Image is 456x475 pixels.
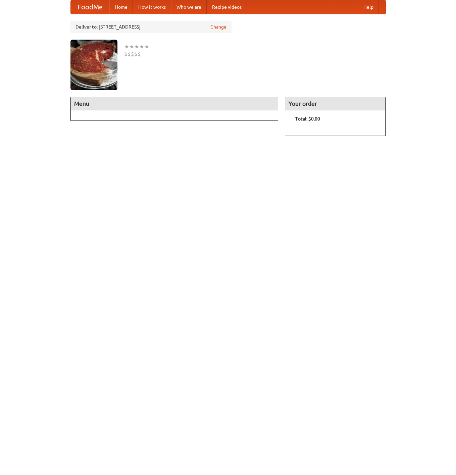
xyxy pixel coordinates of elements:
li: $ [134,50,138,58]
li: $ [138,50,141,58]
li: ★ [124,43,129,50]
h4: Menu [71,97,278,110]
a: Help [358,0,379,14]
li: ★ [139,43,144,50]
a: Home [109,0,133,14]
a: How it works [133,0,171,14]
a: Recipe videos [207,0,247,14]
a: Change [210,23,226,30]
li: ★ [129,43,134,50]
li: ★ [134,43,139,50]
div: Deliver to: [STREET_ADDRESS] [70,21,232,33]
li: $ [128,50,131,58]
a: Who we are [171,0,207,14]
a: FoodMe [71,0,109,14]
li: $ [131,50,134,58]
li: $ [124,50,128,58]
img: angular.jpg [70,40,117,90]
li: ★ [144,43,149,50]
b: Total: $0.00 [295,116,320,122]
h4: Your order [285,97,385,110]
